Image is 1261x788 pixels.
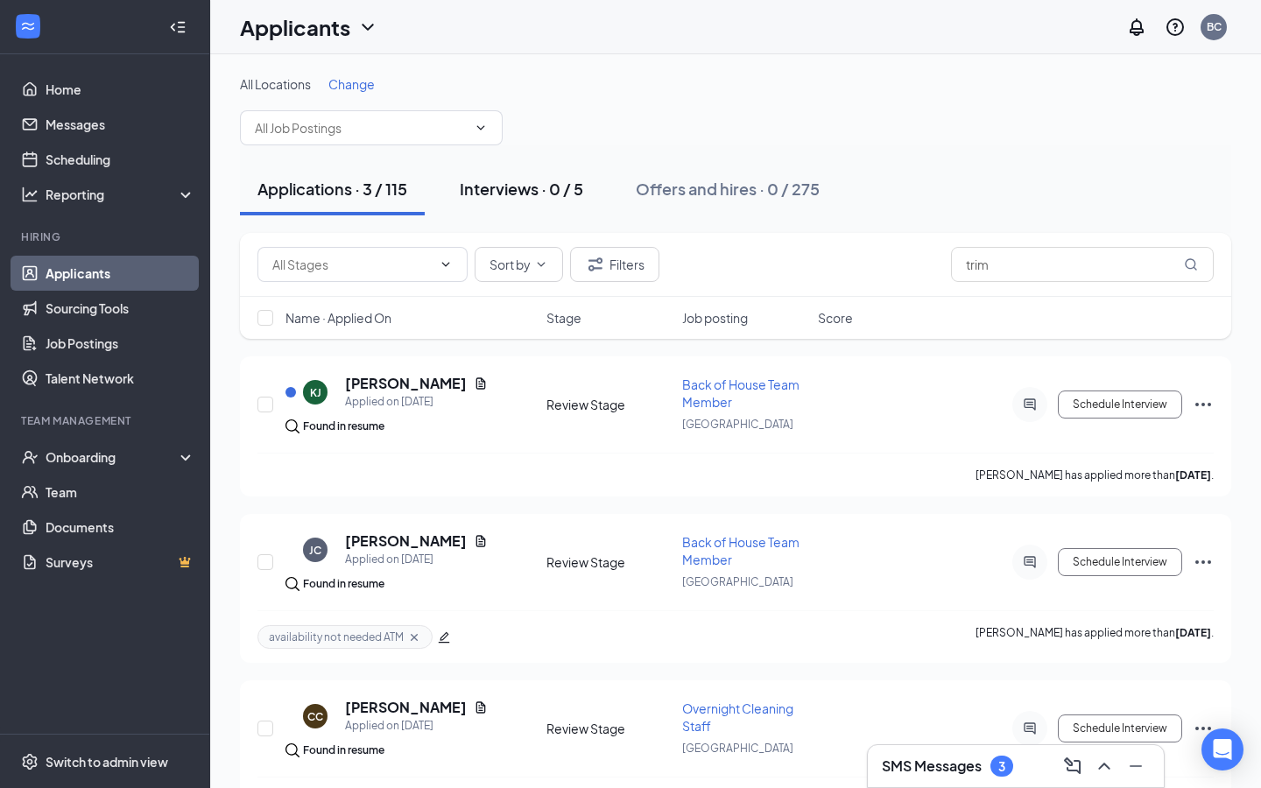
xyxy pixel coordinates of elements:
[1165,17,1186,38] svg: QuestionInfo
[19,18,37,35] svg: WorkstreamLogo
[682,534,800,567] span: Back of House Team Member
[1193,394,1214,415] svg: Ellipses
[309,543,321,558] div: JC
[1126,17,1147,38] svg: Notifications
[407,630,421,644] svg: Cross
[818,309,853,327] span: Score
[474,376,488,390] svg: Document
[240,12,350,42] h1: Applicants
[534,257,548,271] svg: ChevronDown
[1019,555,1040,569] svg: ActiveChat
[21,753,39,770] svg: Settings
[1094,756,1115,777] svg: ChevronUp
[46,545,195,580] a: SurveysCrown
[46,326,195,361] a: Job Postings
[976,625,1214,649] p: [PERSON_NAME] has applied more than .
[585,254,606,275] svg: Filter
[255,118,467,137] input: All Job Postings
[460,178,583,200] div: Interviews · 0 / 5
[345,393,488,411] div: Applied on [DATE]
[474,534,488,548] svg: Document
[46,291,195,326] a: Sourcing Tools
[546,553,672,571] div: Review Stage
[46,753,168,770] div: Switch to admin view
[257,178,407,200] div: Applications · 3 / 115
[546,396,672,413] div: Review Stage
[1207,19,1222,34] div: BC
[1058,548,1182,576] button: Schedule Interview
[438,631,450,644] span: edit
[1019,398,1040,412] svg: ActiveChat
[546,720,672,737] div: Review Stage
[345,717,488,735] div: Applied on [DATE]
[882,756,982,776] h3: SMS Messages
[682,575,793,588] span: [GEOGRAPHIC_DATA]
[21,229,192,244] div: Hiring
[307,709,323,724] div: CC
[169,18,187,36] svg: Collapse
[474,121,488,135] svg: ChevronDown
[1193,552,1214,573] svg: Ellipses
[46,510,195,545] a: Documents
[269,630,404,644] span: availability not needed ATM
[21,186,39,203] svg: Analysis
[272,255,432,274] input: All Stages
[46,72,195,107] a: Home
[1193,718,1214,739] svg: Ellipses
[1175,626,1211,639] b: [DATE]
[475,247,563,282] button: Sort byChevronDown
[46,256,195,291] a: Applicants
[1201,728,1243,770] div: Open Intercom Messenger
[303,575,384,593] div: Found in resume
[682,742,793,755] span: [GEOGRAPHIC_DATA]
[240,76,311,92] span: All Locations
[285,743,299,757] img: search.bf7aa3482b7795d4f01b.svg
[976,468,1214,482] p: [PERSON_NAME] has applied more than .
[310,385,321,400] div: KJ
[1125,756,1146,777] svg: Minimize
[1184,257,1198,271] svg: MagnifyingGlass
[636,178,820,200] div: Offers and hires · 0 / 275
[682,376,800,410] span: Back of House Team Member
[439,257,453,271] svg: ChevronDown
[570,247,659,282] button: Filter Filters
[1062,756,1083,777] svg: ComposeMessage
[951,247,1214,282] input: Search in applications
[998,759,1005,774] div: 3
[474,700,488,714] svg: Document
[46,107,195,142] a: Messages
[345,551,488,568] div: Applied on [DATE]
[21,413,192,428] div: Team Management
[682,418,793,431] span: [GEOGRAPHIC_DATA]
[46,475,195,510] a: Team
[1059,752,1087,780] button: ComposeMessage
[1019,721,1040,735] svg: ActiveChat
[1058,390,1182,419] button: Schedule Interview
[345,531,467,551] h5: [PERSON_NAME]
[682,309,748,327] span: Job posting
[303,418,384,435] div: Found in resume
[303,742,384,759] div: Found in resume
[1058,714,1182,742] button: Schedule Interview
[21,448,39,466] svg: UserCheck
[1090,752,1118,780] button: ChevronUp
[682,700,793,734] span: Overnight Cleaning Staff
[46,448,180,466] div: Onboarding
[285,419,299,433] img: search.bf7aa3482b7795d4f01b.svg
[285,309,391,327] span: Name · Applied On
[1175,468,1211,482] b: [DATE]
[328,76,375,92] span: Change
[46,361,195,396] a: Talent Network
[345,374,467,393] h5: [PERSON_NAME]
[46,186,196,203] div: Reporting
[285,577,299,591] img: search.bf7aa3482b7795d4f01b.svg
[546,309,581,327] span: Stage
[1122,752,1150,780] button: Minimize
[490,258,531,271] span: Sort by
[357,17,378,38] svg: ChevronDown
[46,142,195,177] a: Scheduling
[345,698,467,717] h5: [PERSON_NAME]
